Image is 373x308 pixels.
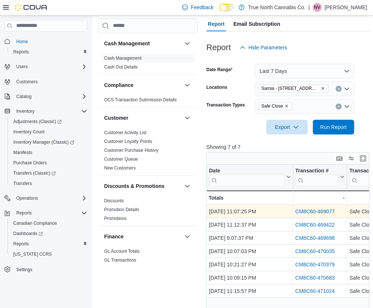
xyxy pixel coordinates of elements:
[313,3,322,12] div: Nancy Vallinga
[248,3,305,12] p: True North Cannabis Co.
[295,222,335,228] a: CM8C60-469422
[13,37,31,46] a: Home
[13,160,47,166] span: Purchase Orders
[271,120,303,134] span: Export
[15,4,48,11] img: Cova
[13,92,34,101] button: Catalog
[104,147,158,153] span: Customer Purchase History
[7,127,90,137] button: Inventory Count
[209,167,285,174] div: Date
[295,209,335,214] a: CM8C60-469077
[13,231,43,237] span: Dashboards
[10,48,87,56] span: Reports
[10,127,87,136] span: Inventory Count
[347,154,356,163] button: Display options
[104,97,177,102] a: OCS Transaction Submission Details
[104,165,136,171] span: New Customers
[208,17,225,31] span: Report
[10,239,87,248] span: Reports
[16,108,34,114] span: Inventory
[104,233,124,240] h3: Finance
[266,120,308,134] button: Export
[10,158,87,167] span: Purchase Orders
[13,209,35,217] button: Reports
[209,220,291,229] div: [DATE] 11:12:37 PM
[183,113,192,122] button: Customer
[209,260,291,269] div: [DATE] 10:21:27 PM
[104,130,147,135] a: Customer Activity List
[13,170,56,176] span: Transfers (Classic)
[13,107,87,116] span: Inventory
[13,62,87,71] span: Users
[206,43,231,52] h3: Report
[104,139,152,144] a: Customer Loyalty Points
[295,167,345,186] button: Transaction #
[261,102,283,110] span: Safe Close
[16,94,31,99] span: Catalog
[295,193,345,202] div: -
[314,3,321,12] span: NV
[10,219,60,228] a: Canadian Compliance
[233,17,280,31] span: Email Subscription
[10,219,87,228] span: Canadian Compliance
[10,239,32,248] a: Reports
[13,77,41,86] a: Customers
[7,218,90,228] button: Canadian Compliance
[209,247,291,256] div: [DATE] 10:07:03 PM
[104,249,140,254] a: GL Account Totals
[104,40,150,47] h3: Cash Management
[104,165,136,171] a: New Customers
[13,119,62,125] span: Adjustments (Classic)
[104,40,181,47] button: Cash Management
[98,128,198,175] div: Customer
[98,95,198,107] div: Compliance
[104,81,133,89] h3: Compliance
[183,81,192,90] button: Compliance
[4,33,87,294] nav: Complex example
[16,267,32,273] span: Settings
[104,257,136,263] span: GL Transactions
[13,129,45,135] span: Inventory Count
[7,158,90,168] button: Purchase Orders
[10,138,77,147] a: Inventory Manager (Classic)
[325,3,367,12] p: [PERSON_NAME]
[104,207,139,213] span: Promotion Details
[10,169,87,178] span: Transfers (Classic)
[183,232,192,241] button: Finance
[13,150,32,155] span: Manifests
[10,48,32,56] a: Reports
[13,265,35,274] a: Settings
[104,182,181,190] button: Discounts & Promotions
[104,207,139,212] a: Promotion Details
[104,56,141,61] a: Cash Management
[295,262,335,267] a: CM8C60-470379
[13,77,87,86] span: Customers
[10,148,35,157] a: Manifests
[7,116,90,127] a: Adjustments (Classic)
[209,193,291,202] div: Totals
[16,64,28,70] span: Users
[10,117,87,126] span: Adjustments (Classic)
[206,143,371,151] p: Showing 7 of 7
[104,156,138,162] span: Customer Queue
[295,167,339,174] div: Transaction #
[321,86,325,91] button: Remove Sarnia - 129 Mitton St S from selection in this group
[10,138,87,147] span: Inventory Manager (Classic)
[13,251,52,257] span: [US_STATE] CCRS
[336,104,342,109] button: Clear input
[10,117,65,126] a: Adjustments (Classic)
[104,55,141,61] span: Cash Management
[7,228,90,239] a: Dashboards
[295,275,335,281] a: CM8C60-470683
[261,85,319,92] span: Sarnia - [STREET_ADDRESS][PERSON_NAME]
[258,102,292,110] span: Safe Close
[104,182,164,190] h3: Discounts & Promotions
[295,248,335,254] a: CM8C60-470035
[1,76,90,87] button: Customers
[359,154,367,163] button: Enter fullscreen
[10,229,46,238] a: Dashboards
[13,107,37,116] button: Inventory
[344,86,350,92] button: Open list of options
